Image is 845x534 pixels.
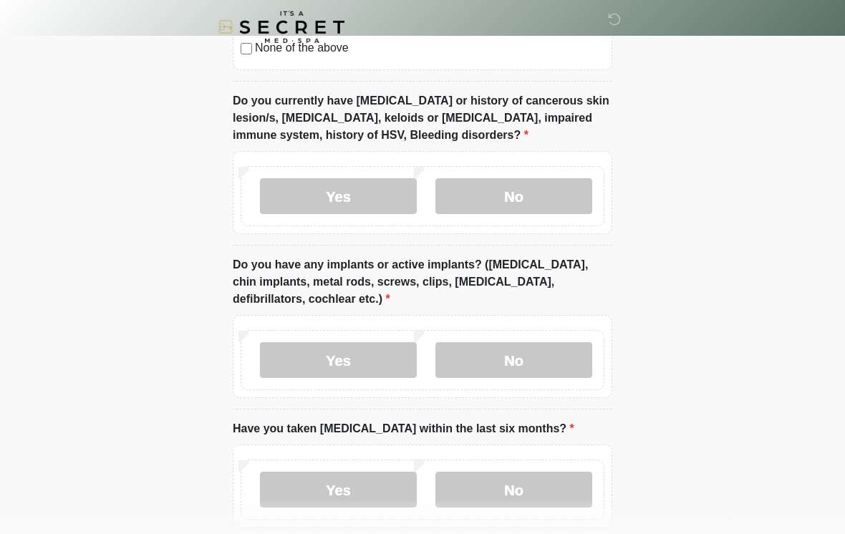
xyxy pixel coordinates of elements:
label: Yes [260,472,417,508]
label: Do you have any implants or active implants? ([MEDICAL_DATA], chin implants, metal rods, screws, ... [233,256,612,308]
label: No [435,178,592,214]
label: Do you currently have [MEDICAL_DATA] or history of cancerous skin lesion/s, [MEDICAL_DATA], keloi... [233,92,612,144]
label: No [435,342,592,378]
label: Yes [260,342,417,378]
label: No [435,472,592,508]
label: Have you taken [MEDICAL_DATA] within the last six months? [233,420,574,437]
label: Yes [260,178,417,214]
img: It's A Secret Med Spa Logo [218,11,344,43]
